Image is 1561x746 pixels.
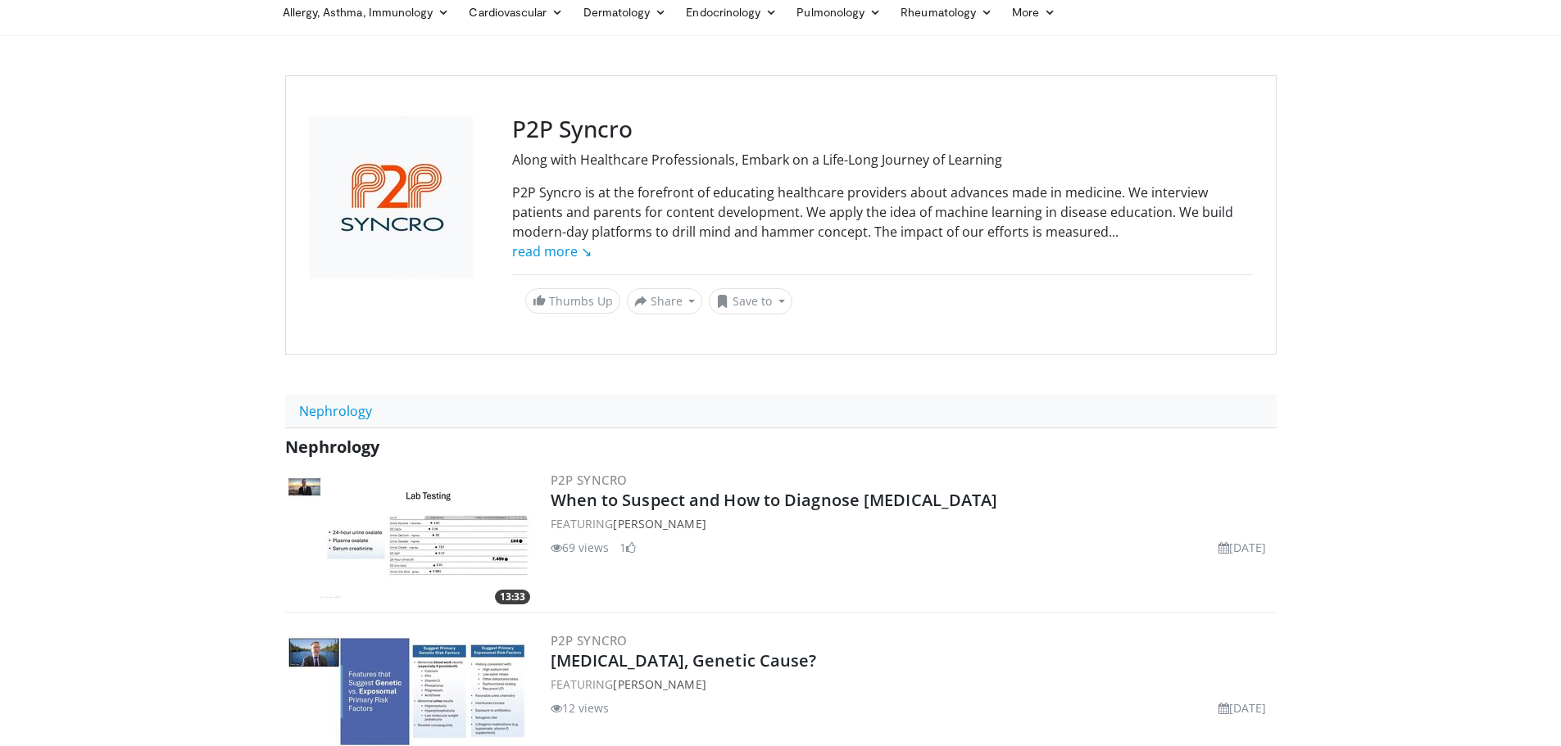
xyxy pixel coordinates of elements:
li: [DATE] [1218,699,1267,717]
span: 13:33 [495,590,530,604]
p: Along with Healthcare Professionals, Embark on a Life-Long Journey of Learning [512,150,1253,170]
a: [MEDICAL_DATA], Genetic Cause? [551,649,817,671]
div: P2P Syncro is at the forefront of educating healthcare providers about advances made in medicine.... [512,183,1253,261]
a: read more ↘ [512,242,592,260]
span: ... [512,223,1119,260]
span: Nephrology [285,436,379,458]
li: [DATE] [1218,539,1267,556]
div: FEATURING [551,515,1273,532]
a: When to Suspect and How to Diagnose [MEDICAL_DATA] [551,489,998,511]
a: [PERSON_NAME] [613,676,706,692]
div: FEATURING [551,676,1273,693]
a: [PERSON_NAME] [613,516,706,531]
button: Share [627,288,703,314]
img: 78041568-48c1-4595-914d-236de958e947.300x170_q85_crop-smart_upscale.jpg [288,469,534,608]
a: 13:33 [288,469,534,608]
button: Save to [709,288,792,314]
h3: P2P Syncro [512,115,1253,143]
a: P2P Syncro [551,632,628,649]
a: P2P Syncro [551,472,628,488]
li: 12 views [551,699,610,717]
a: Nephrology [285,394,386,428]
li: 1 [619,539,636,556]
a: Thumbs Up [525,288,620,314]
li: 69 views [551,539,610,556]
